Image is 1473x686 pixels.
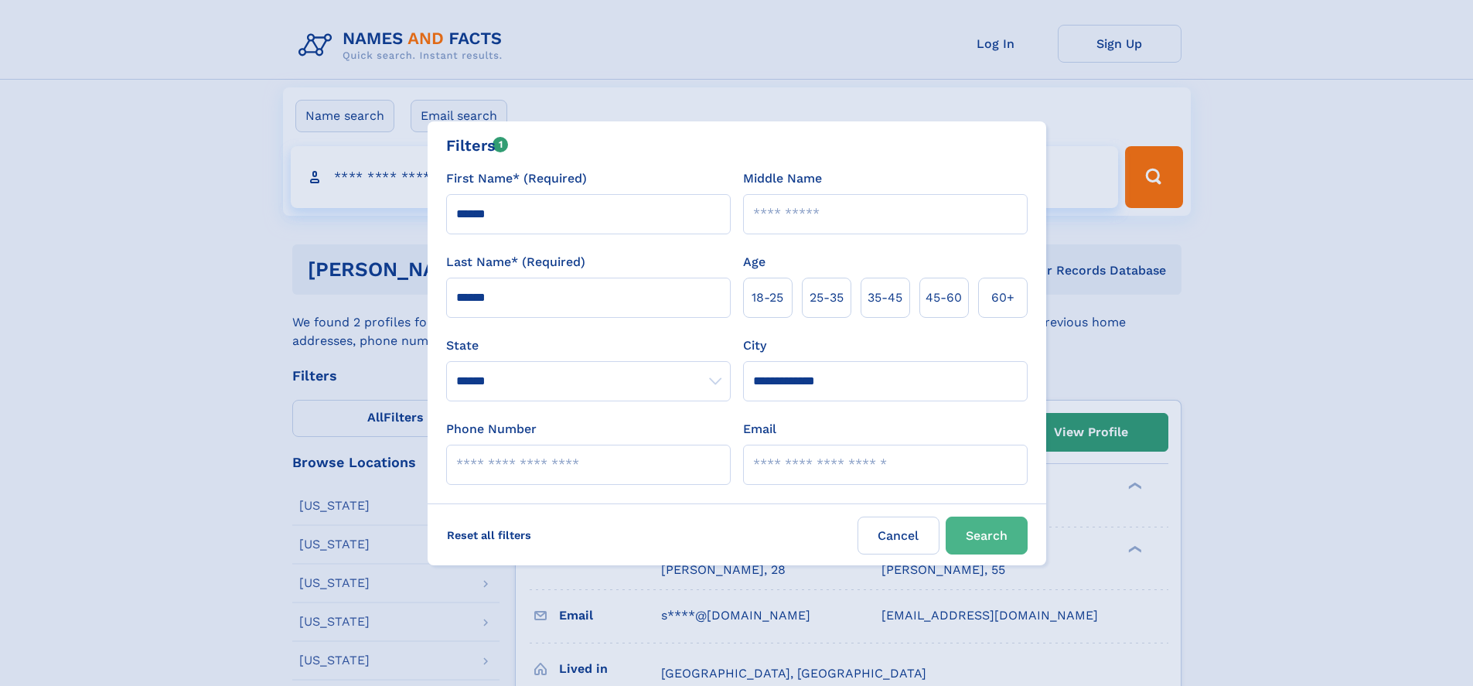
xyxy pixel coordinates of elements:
[868,288,902,307] span: 35‑45
[446,169,587,188] label: First Name* (Required)
[991,288,1014,307] span: 60+
[743,253,765,271] label: Age
[858,517,939,555] label: Cancel
[437,517,541,554] label: Reset all filters
[926,288,962,307] span: 45‑60
[752,288,783,307] span: 18‑25
[810,288,844,307] span: 25‑35
[446,420,537,439] label: Phone Number
[743,169,822,188] label: Middle Name
[446,134,509,157] div: Filters
[743,420,776,439] label: Email
[446,253,585,271] label: Last Name* (Required)
[446,336,731,355] label: State
[743,336,766,355] label: City
[946,517,1028,555] button: Search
